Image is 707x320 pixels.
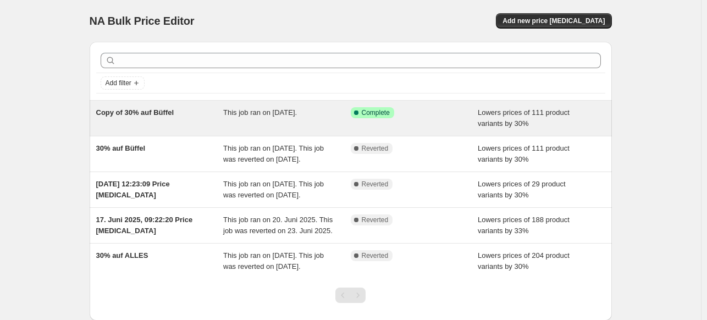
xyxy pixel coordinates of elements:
[478,144,570,163] span: Lowers prices of 111 product variants by 30%
[496,13,611,29] button: Add new price [MEDICAL_DATA]
[223,251,324,271] span: This job ran on [DATE]. This job was reverted on [DATE].
[362,216,389,224] span: Reverted
[223,216,333,235] span: This job ran on 20. Juni 2025. This job was reverted on 23. Juni 2025.
[478,251,570,271] span: Lowers prices of 204 product variants by 30%
[223,144,324,163] span: This job ran on [DATE]. This job was reverted on [DATE].
[106,79,131,87] span: Add filter
[90,15,195,27] span: NA Bulk Price Editor
[96,251,148,260] span: 30% auf ALLES
[96,180,170,199] span: [DATE] 12:23:09 Price [MEDICAL_DATA]
[502,16,605,25] span: Add new price [MEDICAL_DATA]
[478,216,570,235] span: Lowers prices of 188 product variants by 33%
[223,108,297,117] span: This job ran on [DATE].
[101,76,145,90] button: Add filter
[478,180,566,199] span: Lowers prices of 29 product variants by 30%
[96,108,174,117] span: Copy of 30% auf Büffel
[96,216,193,235] span: 17. Juni 2025, 09:22:20 Price [MEDICAL_DATA]
[362,180,389,189] span: Reverted
[478,108,570,128] span: Lowers prices of 111 product variants by 30%
[96,144,146,152] span: 30% auf Büffel
[362,251,389,260] span: Reverted
[335,288,366,303] nav: Pagination
[362,108,390,117] span: Complete
[362,144,389,153] span: Reverted
[223,180,324,199] span: This job ran on [DATE]. This job was reverted on [DATE].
